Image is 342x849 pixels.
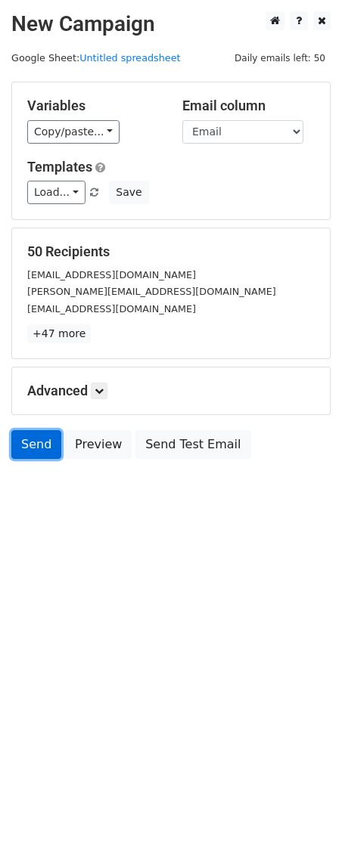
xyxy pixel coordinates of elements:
[11,430,61,459] a: Send
[27,286,276,297] small: [PERSON_NAME][EMAIL_ADDRESS][DOMAIN_NAME]
[27,324,91,343] a: +47 more
[182,98,315,114] h5: Email column
[27,243,315,260] h5: 50 Recipients
[27,383,315,399] h5: Advanced
[27,181,85,204] a: Load...
[229,50,331,67] span: Daily emails left: 50
[79,52,180,64] a: Untitled spreadsheet
[229,52,331,64] a: Daily emails left: 50
[27,269,196,280] small: [EMAIL_ADDRESS][DOMAIN_NAME]
[11,52,181,64] small: Google Sheet:
[27,159,92,175] a: Templates
[27,98,160,114] h5: Variables
[135,430,250,459] a: Send Test Email
[109,181,148,204] button: Save
[266,776,342,849] iframe: Chat Widget
[27,120,120,144] a: Copy/paste...
[11,11,331,37] h2: New Campaign
[27,303,196,315] small: [EMAIL_ADDRESS][DOMAIN_NAME]
[65,430,132,459] a: Preview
